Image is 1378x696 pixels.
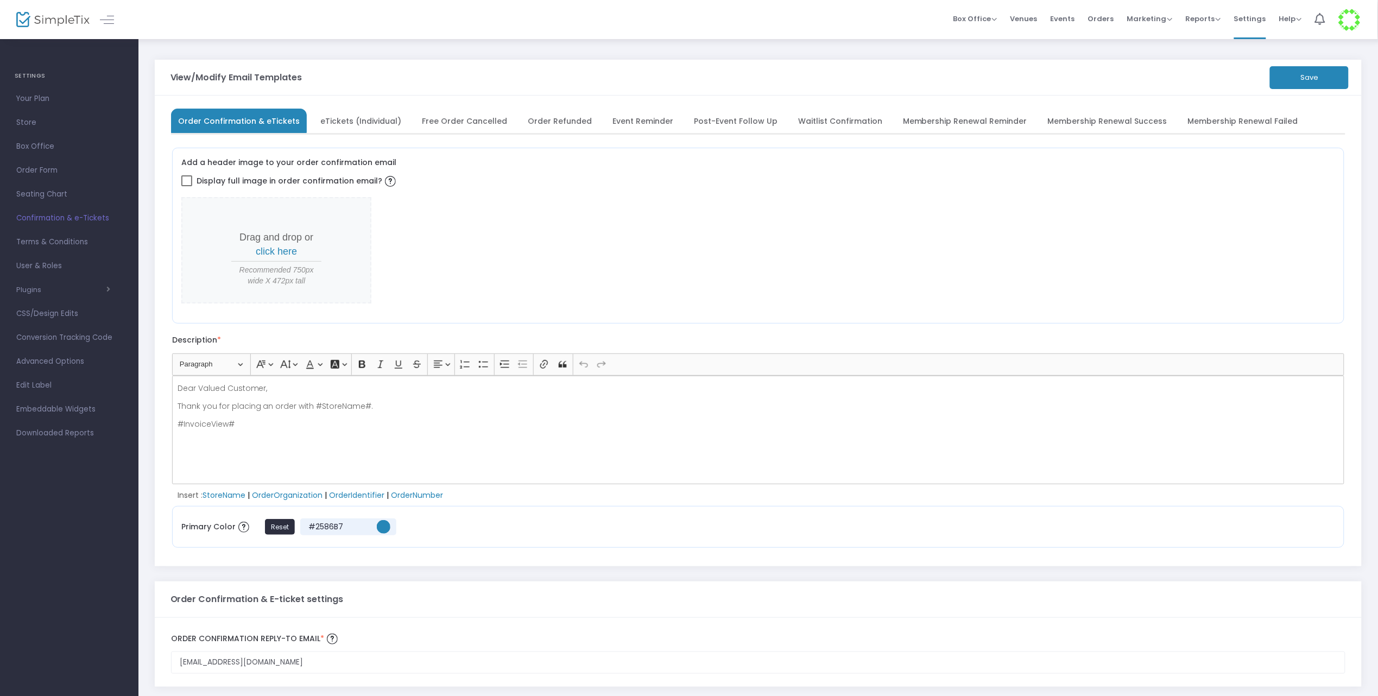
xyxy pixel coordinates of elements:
img: question-mark [238,522,249,533]
p: Thank you for placing an order with #StoreName#. [178,401,1339,412]
span: CSS/Design Edits [16,307,122,321]
span: Reports [1186,14,1221,24]
p: #InvoiceView# [178,419,1339,429]
span: Membership Renewal Success [1048,118,1167,124]
span: Your Plan [16,92,122,106]
span: | [245,490,252,501]
span: | [384,490,391,501]
span: Insert : [178,490,203,501]
span: Free Order Cancelled [422,118,507,124]
span: Post-Event Follow Up [694,118,778,124]
button: Save [1270,66,1349,89]
p: Drag and drop or [231,231,321,258]
label: Description [172,334,221,345]
span: User & Roles [16,259,122,273]
h3: Order Confirmation & E-ticket settings [170,595,344,604]
span: OrderOrganization [252,490,323,501]
span: Settings [1234,5,1266,33]
p: Dear Valued Customer, [178,383,1339,394]
span: #2586B7 [306,521,371,532]
span: OrderNumber [391,490,443,501]
span: Event Reminder [612,118,673,124]
span: Venues [1010,5,1038,33]
span: Conversion Tracking Code [16,331,122,345]
button: Plugins [16,286,110,294]
kendo-colorpicker: #2586b7 [371,518,391,535]
span: Store [16,116,122,130]
label: Primary Color [181,518,252,535]
span: Marketing [1127,14,1173,24]
span: Downloaded Reports [16,426,122,440]
label: Order Confirmation Reply-to email [171,631,1345,647]
span: Display full image in order confirmation email? [197,172,399,190]
span: Recommended 750px wide X 472px tall [231,264,321,286]
span: Paragraph [180,358,236,371]
span: Box Office [16,140,122,154]
span: Order Confirmation & eTickets [178,118,300,124]
span: Orders [1088,5,1114,33]
span: Order Refunded [528,118,592,124]
span: Seating Chart [16,187,122,201]
span: Advanced Options [16,355,122,369]
h4: SETTINGS [15,65,124,87]
span: Events [1051,5,1075,33]
img: question-mark [327,634,338,644]
span: Help [1279,14,1302,24]
span: | [323,490,329,501]
label: Add a header image to your order confirmation email [181,157,396,168]
input: Enter email [171,651,1345,674]
img: question-mark [385,176,396,187]
h3: View/Modify Email Templates [170,73,302,82]
span: Embeddable Widgets [16,402,122,416]
span: Waitlist Confirmation [798,118,882,124]
span: Order Form [16,163,122,178]
span: eTickets (Individual) [320,118,401,124]
span: Confirmation & e-Tickets [16,211,122,225]
button: Reset [265,519,295,535]
span: Terms & Conditions [16,235,122,249]
span: OrderIdentifier [329,490,384,501]
span: Box Office [953,14,997,24]
span: click here [256,246,297,257]
button: Paragraph [175,356,248,373]
div: Editor toolbar [172,353,1344,375]
span: Membership Renewal Reminder [903,118,1027,124]
span: Membership Renewal Failed [1188,118,1298,124]
span: StoreName [203,490,245,501]
span: Edit Label [16,378,122,393]
div: Rich Text Editor, main [172,376,1344,484]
